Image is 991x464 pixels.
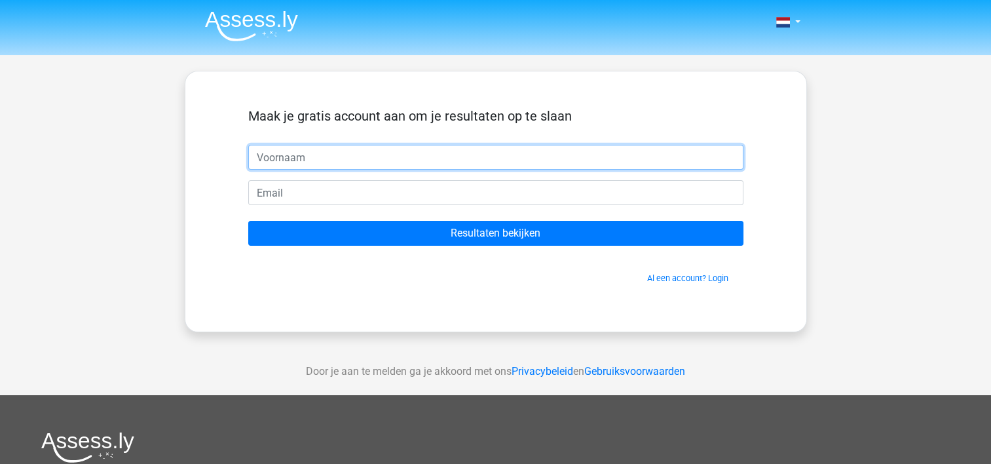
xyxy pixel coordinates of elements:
[205,10,298,41] img: Assessly
[647,273,728,283] a: Al een account? Login
[41,432,134,463] img: Assessly logo
[248,108,743,124] h5: Maak je gratis account aan om je resultaten op te slaan
[248,180,743,205] input: Email
[248,221,743,246] input: Resultaten bekijken
[584,365,685,377] a: Gebruiksvoorwaarden
[512,365,573,377] a: Privacybeleid
[248,145,743,170] input: Voornaam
